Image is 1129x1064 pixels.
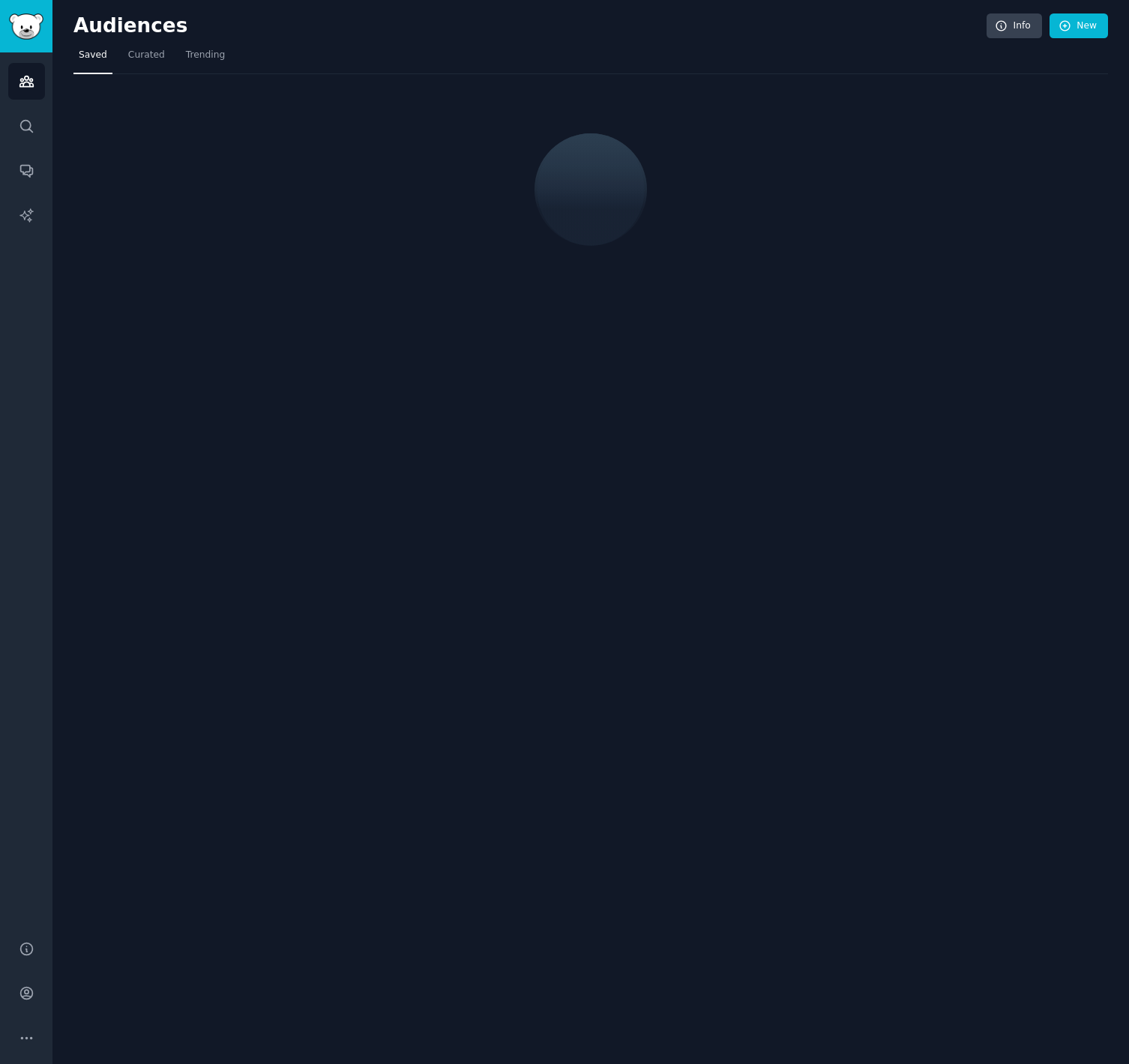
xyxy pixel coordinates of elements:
a: Trending [181,43,230,74]
a: Info [987,13,1042,39]
a: Saved [73,43,112,74]
img: GummySearch logo [9,13,43,40]
a: Curated [123,43,170,74]
span: Saved [79,49,107,62]
span: Trending [186,49,225,62]
span: Curated [128,49,165,62]
a: New [1050,13,1108,39]
h2: Audiences [73,14,987,38]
